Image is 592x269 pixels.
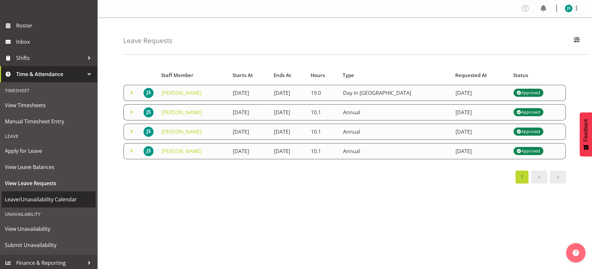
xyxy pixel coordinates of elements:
[570,34,584,48] button: Filter Employees
[339,85,452,101] td: Day In [GEOGRAPHIC_DATA]
[232,72,253,79] span: Starts At
[2,129,96,143] div: Leave
[513,72,528,79] span: Status
[2,113,96,129] a: Manual Timesheet Entry
[573,250,579,256] img: help-xxl-2.png
[307,85,339,101] td: 19.0
[2,237,96,253] a: Submit Unavailability
[5,195,92,204] span: Leave/Unavailability Calendar
[5,224,92,234] span: View Unavailability
[16,53,84,63] span: Shifts
[565,5,573,12] img: jesse-simpson11175.jpg
[5,117,92,126] span: Manual Timesheet Entry
[161,72,194,79] span: Staff Member
[343,72,354,79] span: Type
[339,124,452,140] td: Annual
[517,147,540,155] div: Approved
[452,85,510,101] td: [DATE]
[270,143,307,159] td: [DATE]
[2,97,96,113] a: View Timesheets
[583,119,589,141] span: Feedback
[143,107,154,118] img: jesse-simpson11175.jpg
[517,128,540,136] div: Approved
[2,143,96,159] a: Apply for Leave
[229,104,270,120] td: [DATE]
[5,240,92,250] span: Submit Unavailability
[16,69,84,79] span: Time & Attendance
[5,162,92,172] span: View Leave Balances
[2,207,96,221] div: Unavailability
[339,143,452,159] td: Annual
[311,72,325,79] span: Hours
[2,175,96,191] a: View Leave Requests
[2,221,96,237] a: View Unavailability
[455,72,487,79] span: Requested At
[452,143,510,159] td: [DATE]
[16,37,94,47] span: Inbox
[2,84,96,97] div: Timesheet
[229,143,270,159] td: [DATE]
[16,21,94,30] span: Roster
[5,178,92,188] span: View Leave Requests
[5,146,92,156] span: Apply for Leave
[161,109,202,116] a: [PERSON_NAME]
[143,88,154,98] img: jesse-simpson11175.jpg
[270,85,307,101] td: [DATE]
[274,72,291,79] span: Ends At
[161,89,202,96] a: [PERSON_NAME]
[307,104,339,120] td: 10.1
[270,104,307,120] td: [DATE]
[517,89,540,97] div: Approved
[229,124,270,140] td: [DATE]
[143,127,154,137] img: jesse-simpson11175.jpg
[517,108,540,116] div: Approved
[161,148,202,155] a: [PERSON_NAME]
[161,128,202,135] a: [PERSON_NAME]
[2,159,96,175] a: View Leave Balances
[339,104,452,120] td: Annual
[229,85,270,101] td: [DATE]
[452,104,510,120] td: [DATE]
[123,37,172,44] h4: Leave Requests
[143,146,154,156] img: jesse-simpson11175.jpg
[580,112,592,156] button: Feedback - Show survey
[307,124,339,140] td: 10.1
[452,124,510,140] td: [DATE]
[2,191,96,207] a: Leave/Unavailability Calendar
[307,143,339,159] td: 10.1
[5,100,92,110] span: View Timesheets
[270,124,307,140] td: [DATE]
[16,258,84,268] span: Finance & Reporting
